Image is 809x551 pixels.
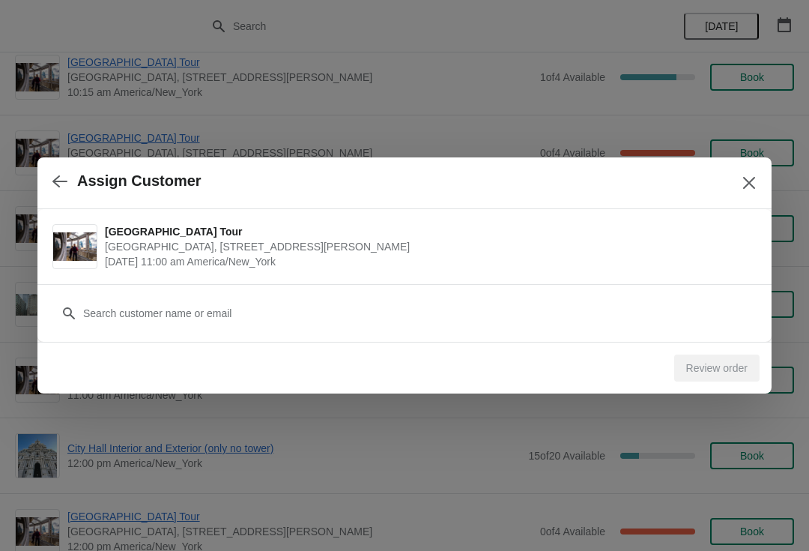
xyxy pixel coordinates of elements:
[53,232,97,262] img: City Hall Tower Tour | City Hall Visitor Center, 1400 John F Kennedy Boulevard Suite 121, Philade...
[82,300,757,327] input: Search customer name or email
[736,169,763,196] button: Close
[105,239,749,254] span: [GEOGRAPHIC_DATA], [STREET_ADDRESS][PERSON_NAME]
[77,172,202,190] h2: Assign Customer
[105,224,749,239] span: [GEOGRAPHIC_DATA] Tour
[105,254,749,269] span: [DATE] 11:00 am America/New_York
